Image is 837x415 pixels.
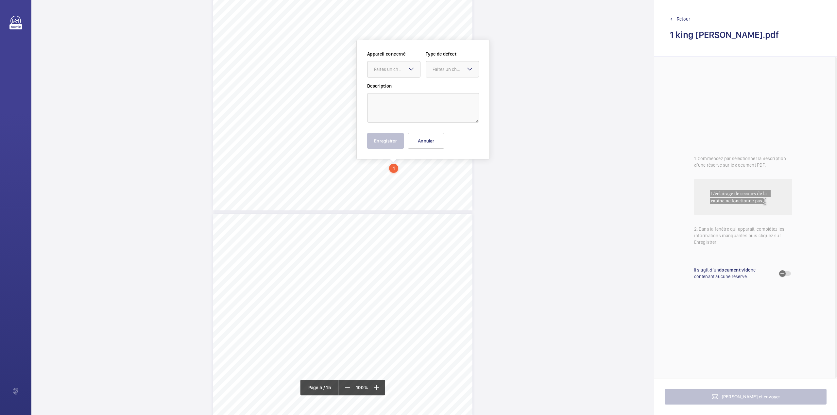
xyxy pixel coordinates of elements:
[396,220,400,224] span: 15
[719,267,751,273] strong: document vide
[670,16,821,22] a: Retour
[299,220,301,224] span: –
[214,215,266,219] span: Destination Control (5 Car Group)
[302,220,304,224] span: 1
[694,267,776,280] p: Il s’agit d’un ne contenant aucune réserve.
[318,220,337,224] span: W i l l i a m
[213,225,225,229] span: System
[213,220,249,224] span: Dispatching / Grouping
[433,66,479,73] div: Faites un choix
[213,230,221,234] span: MRL
[357,220,375,224] span: L o n d o n
[677,16,690,22] span: Retour
[670,29,821,41] h2: 1 king william.pdf
[393,220,394,224] span: |
[722,394,780,399] span: [PERSON_NAME] et envoyer
[367,83,479,89] label: Description
[694,179,792,215] img: audit-report-lines-placeholder.png
[338,220,356,224] span: S t r e e t ,
[389,164,398,173] div: 1
[367,51,420,57] label: Appareil concerné
[390,220,392,224] span: 5
[426,51,479,57] label: Type de defect
[665,389,827,405] button: [PERSON_NAME] et envoyer
[367,133,404,149] button: Enregistrer
[353,385,371,390] span: 100 %
[213,220,250,224] span: Number of floors served
[300,380,339,395] div: Page 5 / 15
[408,133,444,149] button: Annuler
[694,155,792,168] p: 1. Commencez par sélectionner la description d’une réserve sur le document PDF.
[377,220,389,224] span: P a g e
[213,220,299,224] span: Controller within motor room adjacent to Lift C entrance
[305,220,316,224] span: K i n g
[694,226,792,245] p: 2. Dans la fenêtre qui apparaît, complétez les informations manquantes puis cliquez sur Enregistrer.
[374,66,420,73] div: Faites un choix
